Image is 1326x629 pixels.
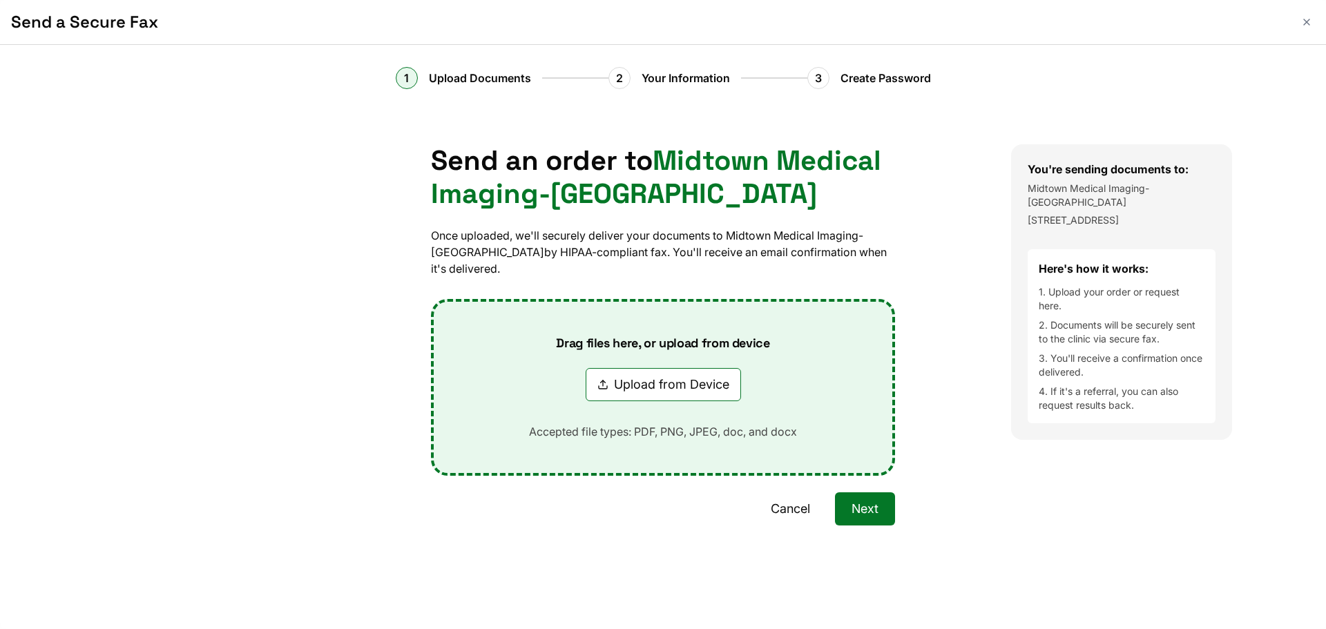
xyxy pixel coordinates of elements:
p: Accepted file types: PDF, PNG, JPEG, doc, and docx [507,423,819,440]
div: 2 [608,67,631,89]
h1: Send a Secure Fax [11,11,1287,33]
span: Create Password [840,70,931,86]
h4: Here's how it works: [1039,260,1204,277]
button: Close [1298,14,1315,30]
span: Upload Documents [429,70,531,86]
h3: You're sending documents to: [1028,161,1215,177]
li: 4. If it's a referral, you can also request results back. [1039,385,1204,412]
p: [STREET_ADDRESS] [1028,213,1215,227]
li: 1. Upload your order or request here. [1039,285,1204,313]
li: 3. You'll receive a confirmation once delivered. [1039,351,1204,379]
span: Midtown Medical Imaging-[GEOGRAPHIC_DATA] [431,143,881,211]
p: Once uploaded, we'll securely deliver your documents to Midtown Medical Imaging-[GEOGRAPHIC_DATA]... [431,227,895,277]
div: 3 [807,67,829,89]
p: Midtown Medical Imaging-[GEOGRAPHIC_DATA] [1028,182,1215,209]
span: Your Information [642,70,730,86]
h1: Send an order to [431,144,895,211]
button: Next [835,492,895,525]
p: Drag files here, or upload from device [534,335,791,351]
div: 1 [396,67,418,89]
li: 2. Documents will be securely sent to the clinic via secure fax. [1039,318,1204,346]
button: Cancel [754,492,827,525]
button: Upload from Device [586,368,741,401]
